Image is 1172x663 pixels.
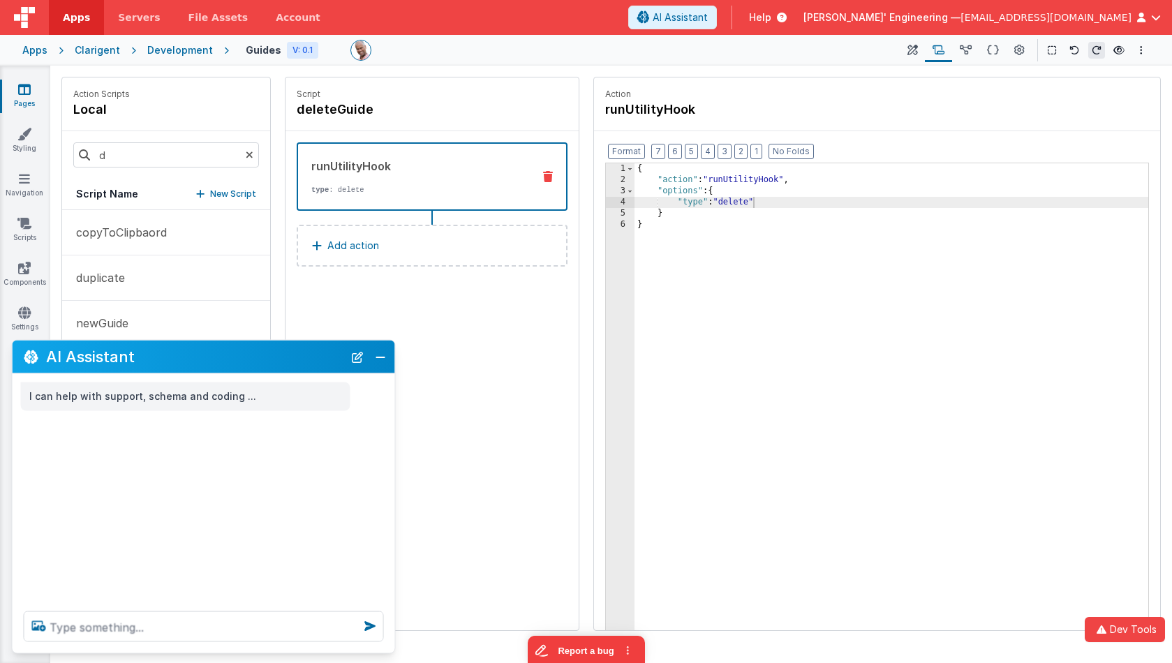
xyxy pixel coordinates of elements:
[803,10,1161,24] button: [PERSON_NAME]' Engineering — [EMAIL_ADDRESS][DOMAIN_NAME]
[718,144,732,159] button: 3
[685,144,698,159] button: 5
[311,184,521,195] p: : delete
[348,347,367,366] button: New Chat
[327,237,379,254] p: Add action
[628,6,717,29] button: AI Assistant
[246,43,281,57] h4: Guides
[605,89,1149,100] p: Action
[29,388,342,405] p: I can help with support, schema and coding ...
[188,10,249,24] span: File Assets
[371,347,390,366] button: Close
[668,144,682,159] button: 6
[287,42,318,59] div: V: 0.1
[803,10,960,24] span: [PERSON_NAME]' Engineering —
[76,187,138,201] h5: Script Name
[606,197,635,208] div: 4
[606,219,635,230] div: 6
[608,144,645,159] button: Format
[606,208,635,219] div: 5
[62,210,270,255] button: copyToClipbaord
[62,301,270,346] button: newGuide
[605,100,815,119] h4: runUtilityHook
[297,100,506,119] h4: deleteGuide
[68,224,167,241] p: copyToClipbaord
[297,89,568,100] p: Script
[749,10,771,24] span: Help
[63,10,90,24] span: Apps
[22,43,47,57] div: Apps
[311,158,521,174] div: runUtilityHook
[653,10,708,24] span: AI Assistant
[196,187,256,201] button: New Script
[734,144,748,159] button: 2
[701,144,715,159] button: 4
[606,174,635,186] div: 2
[297,225,568,267] button: Add action
[118,10,160,24] span: Servers
[750,144,762,159] button: 1
[73,100,130,119] h4: local
[68,269,125,286] p: duplicate
[960,10,1132,24] span: [EMAIL_ADDRESS][DOMAIN_NAME]
[147,43,213,57] div: Development
[1085,617,1165,642] button: Dev Tools
[46,345,343,368] h2: AI Assistant
[68,315,128,331] p: newGuide
[1133,42,1150,59] button: Options
[606,186,635,197] div: 3
[351,40,371,60] img: 11ac31fe5dc3d0eff3fbbbf7b26fa6e1
[210,187,256,201] p: New Script
[311,186,329,194] strong: type
[769,144,814,159] button: No Folds
[75,43,120,57] div: Clarigent
[73,89,130,100] p: Action Scripts
[651,144,665,159] button: 7
[73,142,259,167] input: Search scripts
[606,163,635,174] div: 1
[62,255,270,301] button: duplicate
